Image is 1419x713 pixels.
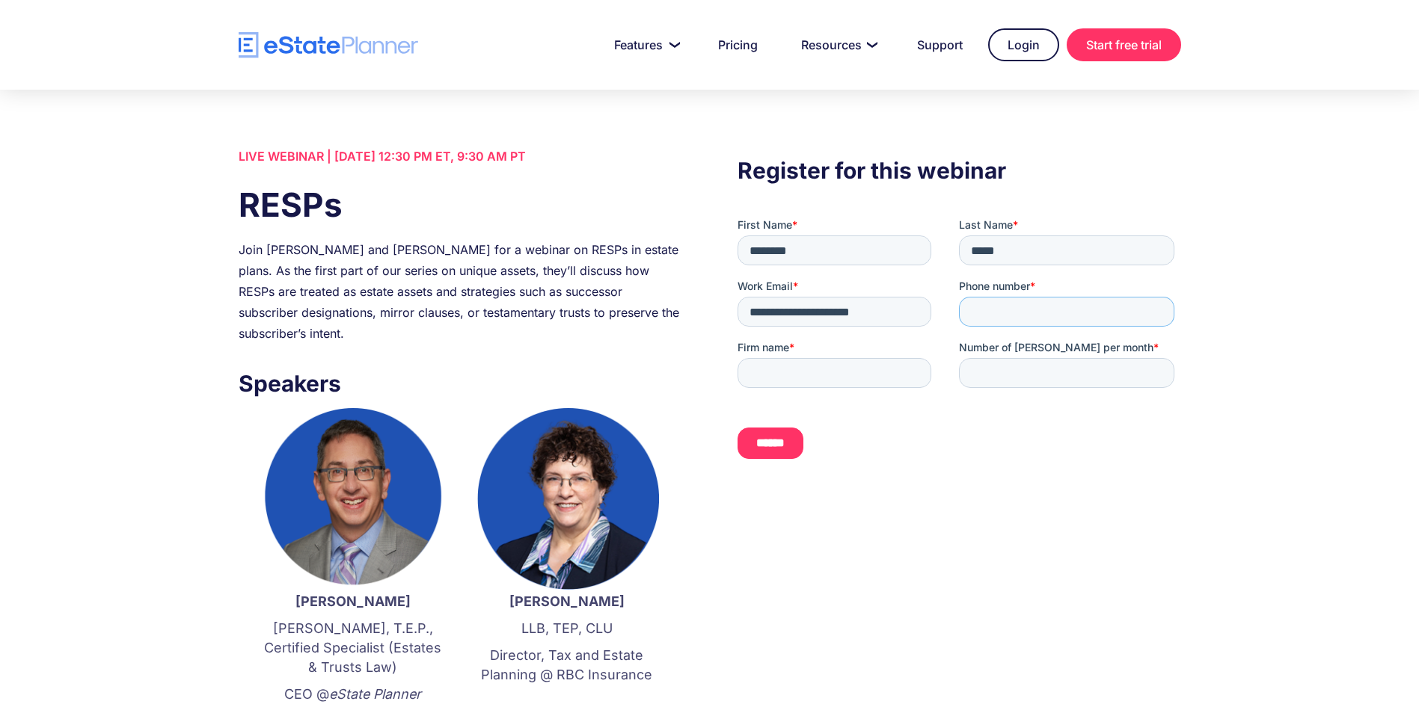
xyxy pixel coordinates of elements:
a: Pricing [700,30,776,60]
a: Start free trial [1067,28,1181,61]
a: Features [596,30,693,60]
a: home [239,32,418,58]
a: Support [899,30,981,60]
p: [PERSON_NAME], T.E.P., Certified Specialist (Estates & Trusts Law) [261,619,445,677]
a: Resources [783,30,892,60]
a: Login [988,28,1059,61]
strong: [PERSON_NAME] [509,593,625,609]
strong: [PERSON_NAME] [295,593,411,609]
p: ‍ [475,692,659,712]
h3: Register for this webinar [738,153,1180,188]
div: Join [PERSON_NAME] and [PERSON_NAME] for a webinar on RESPs in estate plans. As the first part of... [239,239,681,344]
h3: Speakers [239,366,681,401]
p: LLB, TEP, CLU [475,619,659,638]
h1: RESPs [239,182,681,228]
em: eState Planner [329,686,421,702]
iframe: Form 0 [738,217,1180,485]
p: CEO @ [261,685,445,704]
p: Director, Tax and Estate Planning @ RBC Insurance [475,646,659,685]
div: LIVE WEBINAR | [DATE] 12:30 PM ET, 9:30 AM PT [239,146,681,167]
